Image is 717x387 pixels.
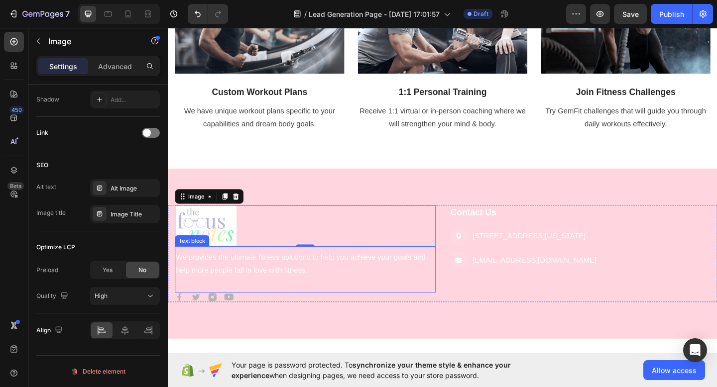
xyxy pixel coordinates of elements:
div: Publish [659,9,684,19]
a: Image Title [7,290,17,300]
p: Try GemFit challenges that will guide you through daily workouts effectively. [407,85,589,114]
span: Save [622,10,639,18]
div: Delete element [71,366,125,378]
img: Alt Image [25,290,35,300]
span: Your page is password protected. To when designing pages, we need access to your store password. [232,360,550,381]
button: High [90,287,160,305]
div: Shadow [36,95,59,104]
span: No [138,266,146,275]
p: Contact Us [307,195,589,210]
img: Alt Image [7,290,17,300]
div: Align [36,324,65,337]
span: synchronize your theme style & enhance your experience [232,361,511,380]
div: Image [20,181,41,190]
div: Text block [9,229,43,238]
p: [EMAIL_ADDRESS][DOMAIN_NAME] [331,248,466,262]
div: Optimize LCP [36,243,75,252]
span: Add section [275,354,323,365]
p: Advanced [98,61,132,72]
p: We provides the ultimate fitness solutions to help you achieve ypur goals and help more people fa... [8,244,290,273]
div: Beta [7,182,24,190]
button: Publish [651,4,693,24]
div: Undo/Redo [188,4,228,24]
img: Alt Image [61,290,71,300]
div: Add... [111,96,157,104]
p: Receive 1:1 virtual or in-person coaching where we will strengthen your mind & body. [208,85,390,114]
p: 1:1 Personal Training [208,65,390,79]
button: 7 [4,4,74,24]
a: Image Title [61,290,71,300]
div: Image Title [111,210,157,219]
p: Settings [49,61,77,72]
img: Alt Image [306,218,326,239]
div: SEO [36,161,48,170]
a: Image Title [25,290,35,300]
span: / [304,9,307,19]
p: Join Fitness Challenges [407,65,589,79]
img: Alt Image [43,290,53,300]
button: Save [614,4,647,24]
p: [STREET_ADDRESS][US_STATE] [331,221,454,236]
div: Alt Image [111,184,157,193]
span: Draft [474,9,488,18]
span: Yes [103,266,113,275]
div: Image title [36,208,66,217]
span: Allow access [652,365,697,376]
p: 7 [65,8,70,20]
button: Allow access [643,360,705,380]
a: Image Title [43,290,53,300]
span: High [95,292,108,299]
img: Alt Image [306,245,326,265]
p: Image [48,35,133,47]
iframe: Design area [168,26,717,354]
button: Delete element [36,364,160,380]
div: Link [36,128,48,137]
div: Quality [36,290,70,303]
div: Alt text [36,183,56,192]
img: Alt Image [7,194,75,239]
div: 450 [9,106,24,114]
div: Open Intercom Messenger [683,338,707,362]
div: Preload [36,266,58,275]
span: Lead Generation Page - [DATE] 17:01:57 [309,9,440,19]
